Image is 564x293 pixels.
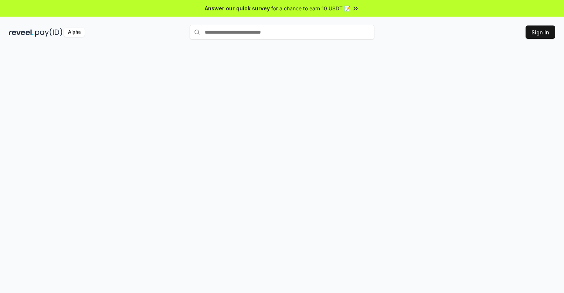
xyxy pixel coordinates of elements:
[526,25,555,39] button: Sign In
[271,4,350,12] span: for a chance to earn 10 USDT 📝
[35,28,62,37] img: pay_id
[64,28,85,37] div: Alpha
[205,4,270,12] span: Answer our quick survey
[9,28,34,37] img: reveel_dark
